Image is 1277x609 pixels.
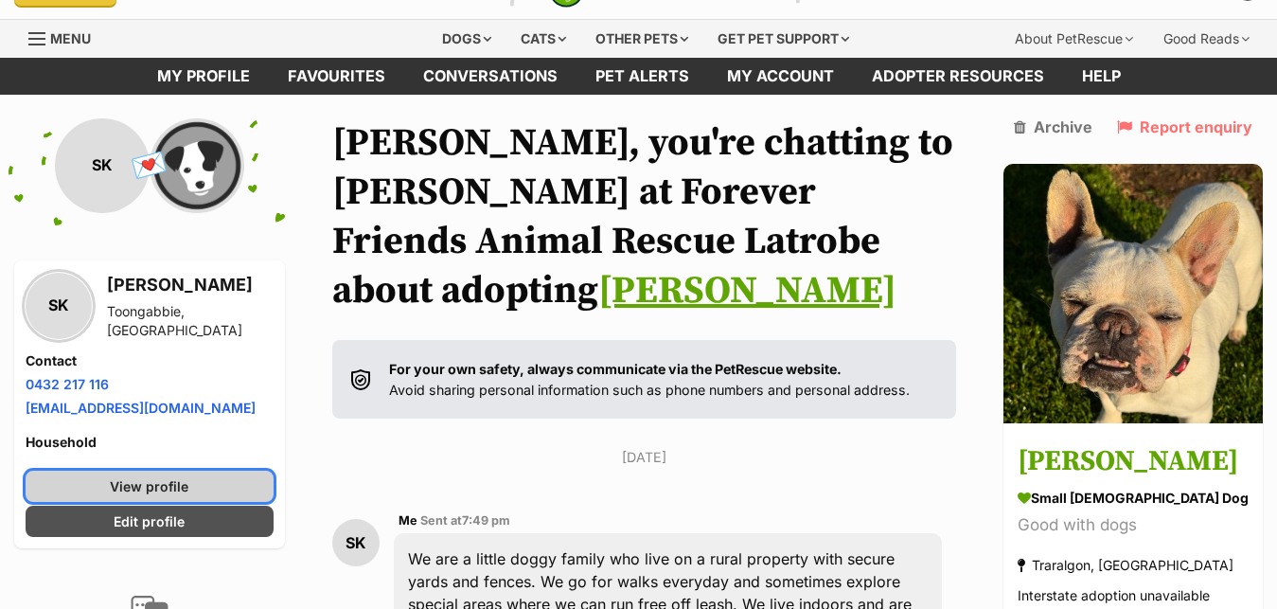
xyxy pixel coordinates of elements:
[55,118,150,213] div: SK
[1018,440,1249,483] h3: [PERSON_NAME]
[26,506,274,537] a: Edit profile
[429,20,505,58] div: Dogs
[1150,20,1263,58] div: Good Reads
[1018,512,1249,538] div: Good with dogs
[1002,20,1146,58] div: About PetRescue
[107,272,274,298] h3: [PERSON_NAME]
[1018,587,1210,603] span: Interstate adoption unavailable
[1003,164,1263,423] img: Shelby
[269,58,404,95] a: Favourites
[332,447,956,467] p: [DATE]
[389,361,842,377] strong: For your own safety, always communicate via the PetRescue website.
[576,58,708,95] a: Pet alerts
[110,476,188,496] span: View profile
[332,519,380,566] div: SK
[26,351,274,370] h4: Contact
[26,433,274,452] h4: Household
[1014,118,1092,135] a: Archive
[598,267,896,314] a: [PERSON_NAME]
[138,58,269,95] a: My profile
[582,20,701,58] div: Other pets
[28,20,104,54] a: Menu
[420,513,510,528] span: Sent at
[462,513,510,528] span: 7:49 pm
[1018,488,1249,508] div: small [DEMOGRAPHIC_DATA] Dog
[26,400,256,416] a: [EMAIL_ADDRESS][DOMAIN_NAME]
[704,20,862,58] div: Get pet support
[507,20,579,58] div: Cats
[26,273,92,339] div: SK
[114,511,185,531] span: Edit profile
[708,58,853,95] a: My account
[332,118,956,315] h1: [PERSON_NAME], you're chatting to [PERSON_NAME] at Forever Friends Animal Rescue Latrobe about ad...
[50,30,91,46] span: Menu
[1063,58,1140,95] a: Help
[399,513,417,528] span: Me
[150,118,244,213] img: Forever Friends Animal Rescue Latrobe profile pic
[1018,552,1233,578] div: Traralgon, [GEOGRAPHIC_DATA]
[129,145,171,186] span: 💌
[26,376,109,392] a: 0432 217 116
[1117,118,1252,135] a: Report enquiry
[107,302,274,340] div: Toongabbie, [GEOGRAPHIC_DATA]
[26,471,274,502] a: View profile
[404,58,576,95] a: conversations
[389,359,910,400] p: Avoid sharing personal information such as phone numbers and personal address.
[853,58,1063,95] a: Adopter resources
